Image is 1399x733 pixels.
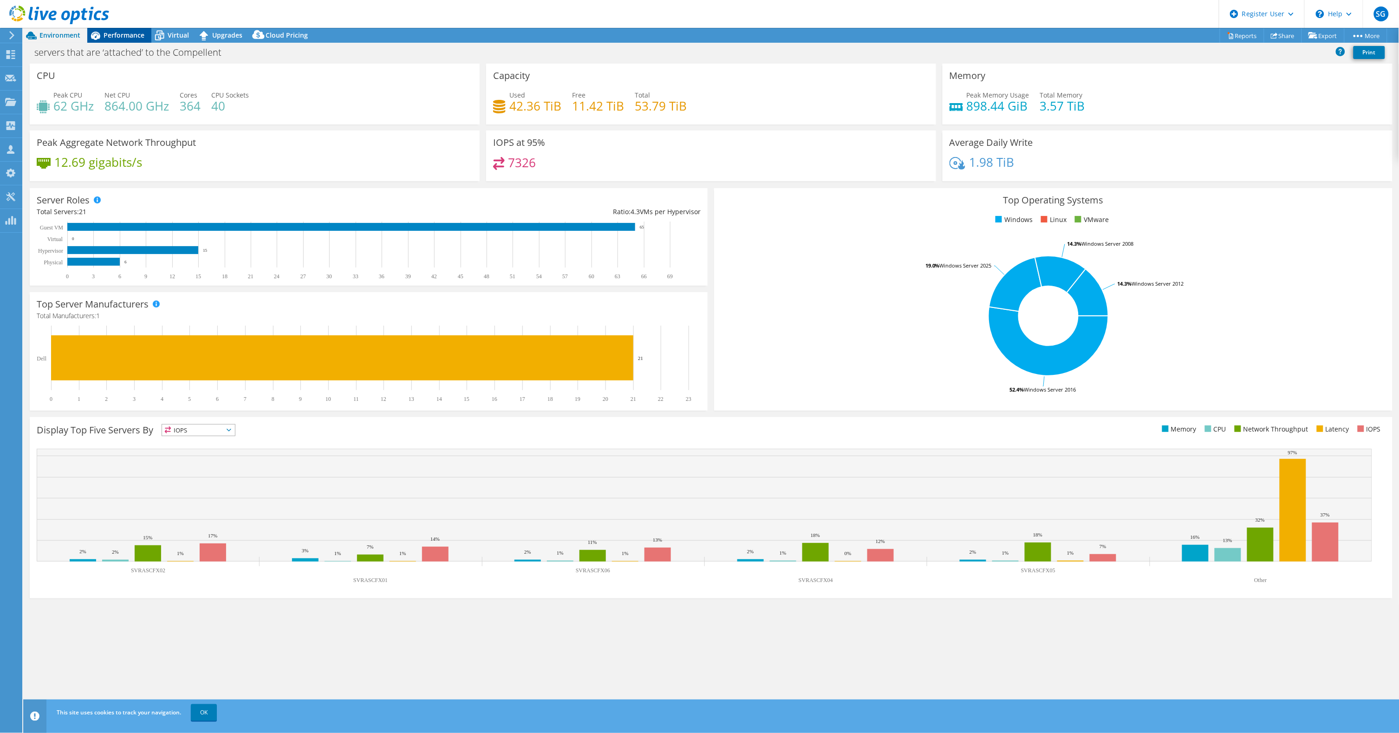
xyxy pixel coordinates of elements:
span: Net CPU [104,91,130,99]
li: Memory [1160,424,1197,434]
text: 27 [300,273,306,280]
text: Dell [37,355,46,362]
text: 16 [492,396,497,402]
text: 22 [658,396,664,402]
span: Performance [104,31,144,39]
text: 57 [562,273,568,280]
text: 23 [686,396,691,402]
h3: Top Server Manufacturers [37,299,149,309]
text: 18 [222,273,228,280]
text: 39 [405,273,411,280]
text: 13 [409,396,414,402]
text: 9 [144,273,147,280]
li: Latency [1314,424,1349,434]
text: 21 [248,273,254,280]
h3: Capacity [493,71,530,81]
text: 1% [1067,550,1074,556]
text: 7 [244,396,247,402]
h1: servers that are ‘attached’ to the Compellent [30,47,236,58]
text: 12% [876,538,885,544]
text: 32% [1256,517,1265,523]
text: 8 [272,396,274,402]
tspan: 52.4% [1010,386,1024,393]
text: Physical [44,259,63,266]
text: 6 [124,260,127,264]
text: 14 [436,396,442,402]
span: Cloud Pricing [266,31,308,39]
text: 60 [589,273,594,280]
span: CPU Sockets [211,91,249,99]
text: 48 [484,273,489,280]
text: 42 [431,273,437,280]
text: 12 [169,273,175,280]
span: Used [509,91,525,99]
text: 66 [641,273,647,280]
h4: 364 [180,101,201,111]
span: Free [572,91,586,99]
h4: Total Manufacturers: [37,311,701,321]
text: 12 [381,396,386,402]
text: 15% [143,535,152,540]
text: 1% [557,550,564,556]
div: Total Servers: [37,207,369,217]
h4: 1.98 TiB [969,157,1014,167]
span: SG [1374,7,1389,21]
div: Ratio: VMs per Hypervisor [369,207,701,217]
text: 97% [1288,450,1297,455]
tspan: 14.3% [1118,280,1132,287]
text: 45 [458,273,463,280]
text: SVRASCFX06 [576,567,610,574]
span: Peak CPU [53,91,82,99]
text: 17% [208,533,217,538]
text: 14% [430,536,440,542]
text: 2% [747,549,754,554]
text: 13% [1223,537,1232,543]
h4: 42.36 TiB [509,101,561,111]
text: 33 [353,273,358,280]
h4: 62 GHz [53,101,94,111]
h4: 7326 [508,157,536,168]
text: 3 [133,396,136,402]
a: Share [1264,28,1302,43]
text: 3 [92,273,95,280]
span: Virtual [168,31,189,39]
text: 6 [118,273,121,280]
a: Reports [1220,28,1264,43]
text: 15 [195,273,201,280]
text: 3% [302,548,309,553]
text: 51 [510,273,515,280]
a: Print [1353,46,1385,59]
h3: Memory [950,71,986,81]
h3: Top Operating Systems [721,195,1385,205]
text: 10 [325,396,331,402]
a: More [1344,28,1387,43]
h3: Peak Aggregate Network Throughput [37,137,196,148]
span: Total Memory [1040,91,1083,99]
a: OK [191,704,217,721]
tspan: Windows Server 2016 [1024,386,1076,393]
text: 11 [353,396,359,402]
text: 2% [524,549,531,555]
span: Total [635,91,650,99]
li: VMware [1073,215,1109,225]
h4: 11.42 TiB [572,101,624,111]
text: 0% [845,550,852,556]
text: 1% [780,550,787,556]
h4: 864.00 GHz [104,101,169,111]
text: 0 [50,396,52,402]
text: 21 [631,396,636,402]
text: 2% [79,549,86,554]
text: 4 [161,396,163,402]
text: 18% [1033,532,1042,537]
text: 54 [536,273,542,280]
text: 18 [547,396,553,402]
span: Environment [39,31,80,39]
h3: CPU [37,71,55,81]
span: Peak Memory Usage [967,91,1029,99]
text: 17 [520,396,525,402]
text: SVRASCFX04 [799,577,833,583]
span: 4.3 [631,207,640,216]
h3: IOPS at 95% [493,137,545,148]
span: 1 [96,311,100,320]
text: 15 [203,248,208,253]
